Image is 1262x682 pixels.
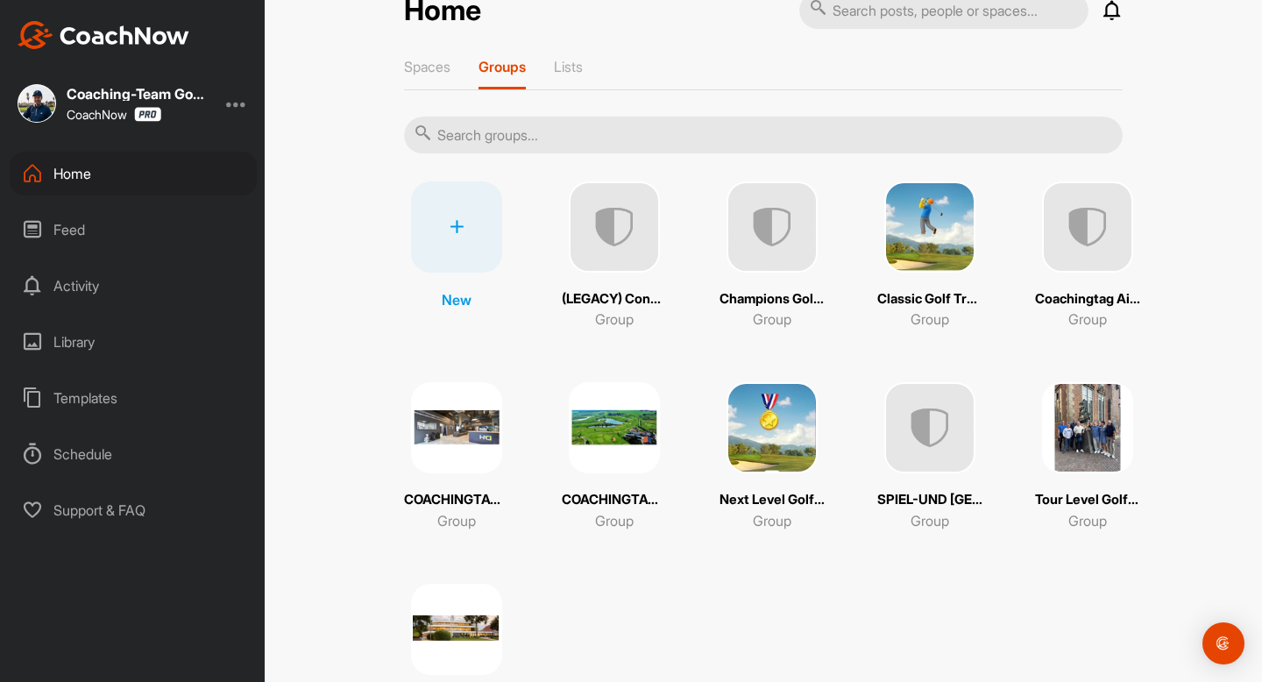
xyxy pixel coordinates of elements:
[10,264,257,308] div: Activity
[404,490,509,510] p: COACHINGTAG EQUIPMENT& FITTING [GEOGRAPHIC_DATA] [DATE]-[DATE]
[67,87,207,101] div: Coaching-Team Golfakademie
[753,309,791,330] p: Group
[404,117,1123,153] input: Search groups...
[411,382,502,473] img: square_ff0148ce03bbfa04a70823d00ed2fea1.png
[18,84,56,123] img: square_76f96ec4196c1962453f0fa417d3756b.jpg
[554,58,583,75] p: Lists
[727,181,818,273] img: uAAAAAElFTkSuQmCC
[67,107,161,122] div: CoachNow
[720,490,825,510] p: Next Level Golf Training Gruppe 🏅
[884,181,975,273] img: square_940d96c4bb369f85efc1e6d025c58b75.png
[1042,181,1133,273] img: uAAAAAElFTkSuQmCC
[1068,510,1107,531] p: Group
[10,376,257,420] div: Templates
[1035,490,1140,510] p: Tour Level Golf Training Gruppe 🚀
[10,152,257,195] div: Home
[1202,622,1244,664] div: Open Intercom Messenger
[562,490,667,510] p: COACHINGTAG MENTAL VALLEY BEI [GEOGRAPHIC_DATA] [DATE]
[10,208,257,252] div: Feed
[595,309,634,330] p: Group
[18,21,189,49] img: CoachNow
[595,510,634,531] p: Group
[720,289,825,309] p: Champions Golf Training Gruppe 🏆
[404,58,450,75] p: Spaces
[877,289,982,309] p: Classic Golf Training Gruppe 🏌️‍♂️
[10,488,257,532] div: Support & FAQ
[753,510,791,531] p: Group
[10,432,257,476] div: Schedule
[1035,289,1140,309] p: Coachingtag AimPoint 29.082025
[569,382,660,473] img: square_2606c9fb9fa697f623ed5c070468f72d.png
[877,490,982,510] p: SPIEL-UND [GEOGRAPHIC_DATA] [DATE]-[DATE]
[569,181,660,273] img: uAAAAAElFTkSuQmCC
[134,107,161,122] img: CoachNow Pro
[479,58,526,75] p: Groups
[1068,309,1107,330] p: Group
[562,289,667,309] p: (LEGACY) ConnectedCoach Blueprint
[10,320,257,364] div: Library
[411,584,502,675] img: square_d2f5394d01c05d137a13f1bd48d921f5.png
[437,510,476,531] p: Group
[911,309,949,330] p: Group
[911,510,949,531] p: Group
[884,382,975,473] img: uAAAAAElFTkSuQmCC
[442,289,471,310] p: New
[727,382,818,473] img: square_ca63264622161373bcfcbe90fffb6ec1.png
[1042,382,1133,473] img: square_c4fb0c778ce150216700bd3adc0c87fb.png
